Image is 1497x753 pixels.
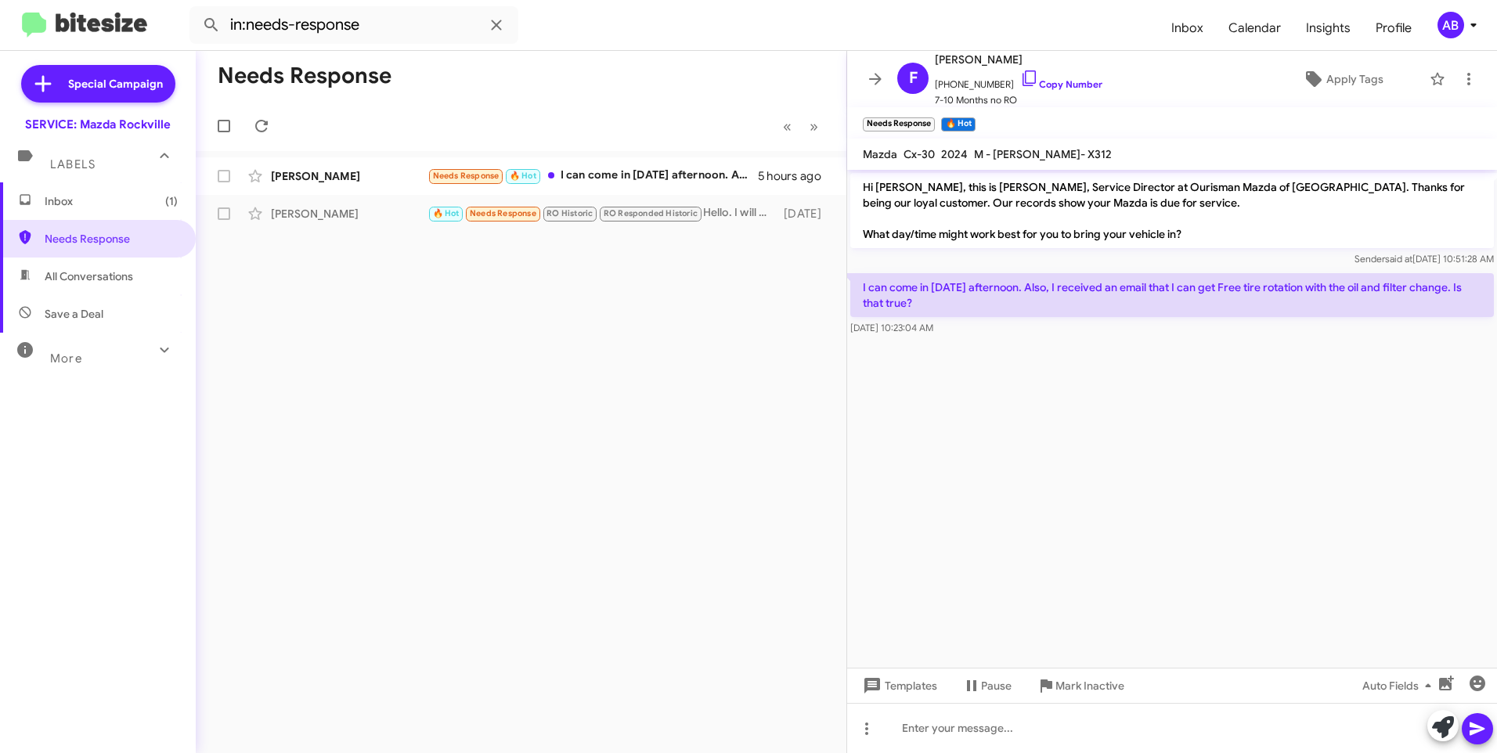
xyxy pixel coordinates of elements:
span: Needs Response [433,171,500,181]
div: SERVICE: Mazda Rockville [25,117,171,132]
span: Needs Response [470,208,536,218]
span: More [50,351,82,366]
div: AB [1437,12,1464,38]
span: Mazda [863,147,897,161]
span: RO Historic [546,208,593,218]
a: Special Campaign [21,65,175,103]
span: Sender [DATE] 10:51:28 AM [1355,253,1494,265]
span: All Conversations [45,268,133,284]
p: I can come in [DATE] afternoon. Also, I received an email that I can get Free tire rotation with ... [850,273,1494,317]
div: [PERSON_NAME] [271,206,427,222]
button: AB [1424,12,1480,38]
nav: Page navigation example [774,110,828,142]
span: RO Responded Historic [604,208,698,218]
div: Hello. I will have to cancel on [DATE] because I have gotten sick. I would like to come in the fo... [427,204,777,222]
div: [DATE] [777,206,834,222]
span: » [810,117,818,136]
span: [DATE] 10:23:04 AM [850,322,933,333]
span: [PERSON_NAME] [935,50,1102,69]
button: Auto Fields [1350,672,1450,700]
span: Auto Fields [1362,672,1437,700]
span: F [909,66,918,91]
div: I can come in [DATE] afternoon. Also, I received an email that I can get Free tire rotation with ... [427,167,758,185]
span: Inbox [45,193,178,209]
button: Templates [847,672,950,700]
button: Previous [774,110,801,142]
p: Hi [PERSON_NAME], this is [PERSON_NAME], Service Director at Ourisman Mazda of [GEOGRAPHIC_DATA].... [850,173,1494,248]
button: Apply Tags [1263,65,1422,93]
span: « [783,117,792,136]
a: Profile [1363,5,1424,51]
small: 🔥 Hot [941,117,975,132]
button: Pause [950,672,1024,700]
button: Mark Inactive [1024,672,1137,700]
span: M - [PERSON_NAME]- X312 [974,147,1112,161]
span: 🔥 Hot [510,171,536,181]
span: said at [1385,253,1412,265]
span: 🔥 Hot [433,208,460,218]
span: 7-10 Months no RO [935,92,1102,108]
span: Templates [860,672,937,700]
a: Copy Number [1020,78,1102,90]
span: Mark Inactive [1055,672,1124,700]
a: Inbox [1159,5,1216,51]
div: 5 hours ago [758,168,834,184]
span: Pause [981,672,1012,700]
span: Cx-30 [904,147,935,161]
input: Search [189,6,518,44]
h1: Needs Response [218,63,391,88]
button: Next [800,110,828,142]
span: Apply Tags [1326,65,1383,93]
div: [PERSON_NAME] [271,168,427,184]
span: Special Campaign [68,76,163,92]
span: Needs Response [45,231,178,247]
a: Calendar [1216,5,1293,51]
span: (1) [165,193,178,209]
span: [PHONE_NUMBER] [935,69,1102,92]
span: Save a Deal [45,306,103,322]
span: 2024 [941,147,968,161]
span: Labels [50,157,96,171]
small: Needs Response [863,117,935,132]
a: Insights [1293,5,1363,51]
